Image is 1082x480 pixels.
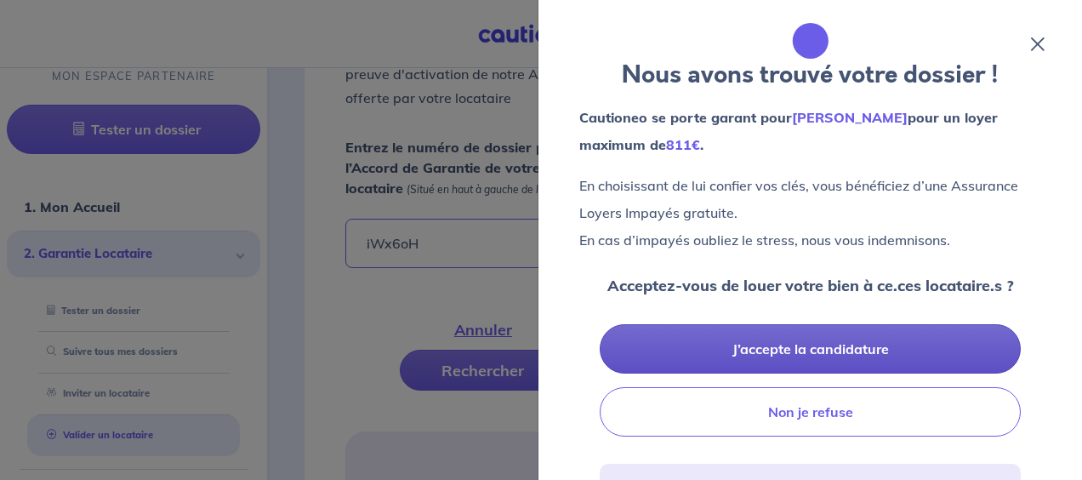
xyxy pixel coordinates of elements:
strong: Cautioneo se porte garant pour pour un loyer maximum de . [579,109,998,153]
em: 811€ [666,136,700,153]
button: J’accepte la candidature [600,324,1021,374]
img: illu_folder.svg [777,7,845,75]
strong: Nous avons trouvé votre dossier ! [622,58,999,92]
button: Non je refuse [600,387,1021,437]
em: [PERSON_NAME] [792,109,908,126]
p: En choisissant de lui confier vos clés, vous bénéficiez d’une Assurance Loyers Impayés gratuite. ... [579,172,1041,254]
strong: Acceptez-vous de louer votre bien à ce.ces locataire.s ? [607,276,1014,295]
